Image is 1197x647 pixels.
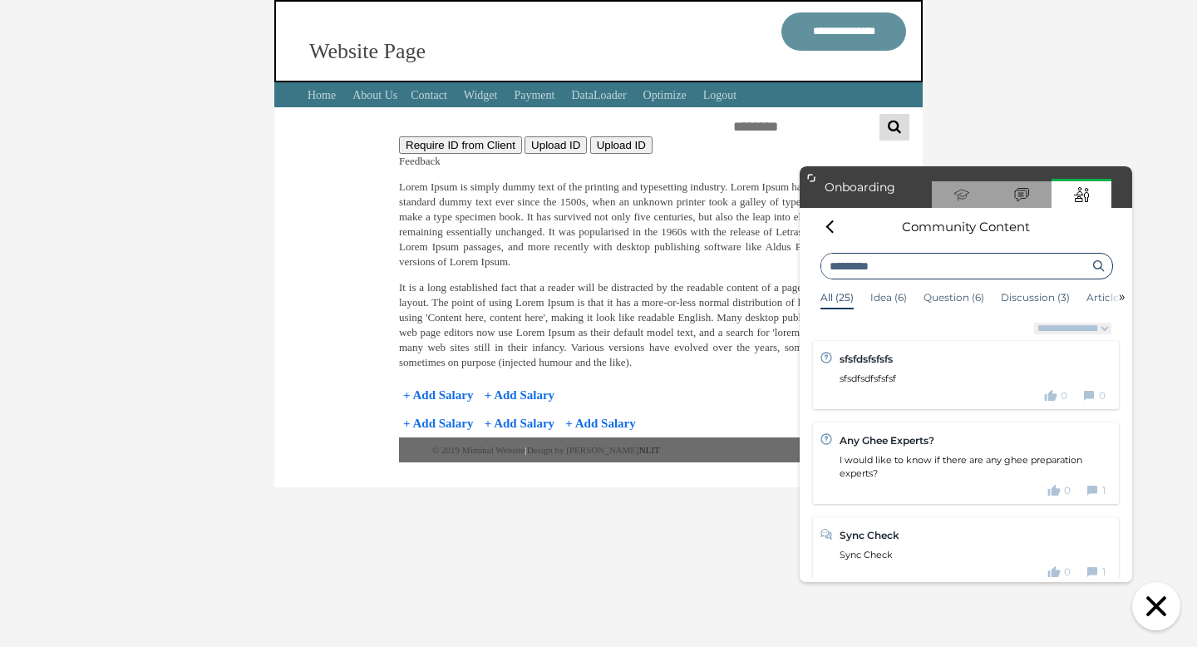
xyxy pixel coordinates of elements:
[643,89,687,101] a: Optimize
[403,417,473,430] span: + Add Salary
[590,136,653,154] button: Upload ID
[565,417,635,430] span: + Add Salary
[399,180,889,269] p: Lorem Ipsum is simply dummy text of the printing and typesetting industry. Lorem Ipsum has been t...
[7,22,243,38] div: ∑aåāБδ ⷺ
[401,411,475,436] button: + Add Salary
[261,223,268,236] span: 0
[40,186,93,199] span: sfsfdsfsfsfs
[403,388,473,402] span: + Add Salary
[399,437,889,462] footer: © 2019 Miminal Website Design by [PERSON_NAME]
[485,417,554,430] span: + Add Salary
[482,383,557,407] button: + Add Salary
[287,121,338,143] div: Article (10)
[399,136,522,154] button: Require ID from Client
[411,89,447,101] a: Contact
[40,206,96,218] span: sfsdfsdfsfsfsf
[40,288,283,313] span: I would like to know if there are any ghee preparation experts?
[7,7,243,22] div: ∑aåāБδ ⷺ
[482,411,557,436] button: + Add Salary
[525,136,587,154] button: Upload ID
[40,383,93,394] span: Sync Check
[485,388,554,402] span: + Add Salary
[464,89,498,101] a: Widget
[309,39,426,63] a: Website Page
[303,399,306,412] span: 1
[303,318,306,331] span: 1
[1132,582,1180,630] button: Click to close the Knowledge Center Bot window.
[309,121,332,144] div: »
[399,155,441,167] span: Feedback
[399,280,889,370] p: It is a long established fact that a reader will be distracted by the readable content of a page ...
[639,445,660,455] a: NLIT
[401,383,475,407] button: + Add Salary
[308,89,336,101] a: Home
[571,89,626,101] a: DataLoader
[800,166,1132,582] iframe: Bot Window
[299,223,306,236] span: 0
[352,89,397,101] a: About Us
[40,363,100,375] span: Sync Check
[514,89,554,101] a: Payment
[525,445,526,455] span: |
[264,399,271,412] span: 0
[703,89,736,101] a: Logout
[40,268,135,280] span: Any Ghee Experts?
[287,125,338,139] div: Article (10)
[563,411,638,436] button: + Add Salary
[264,318,271,331] span: 0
